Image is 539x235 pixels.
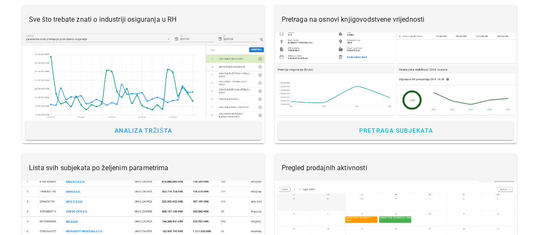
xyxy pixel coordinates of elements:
[282,15,425,23] span: Pretraga na osnovi knjigovodstvene vrijednosti
[282,164,367,172] span: Pregled prodajnih aktivnosti
[358,127,433,134] span: Pretraga subjekata
[278,121,514,140] a: Pretraga subjekata
[26,121,261,140] a: Analiza tržišta
[29,164,169,172] span: Lista svih subjekata po željenim parametrima
[29,15,177,23] span: Sve što trebate znati o industriji osiguranja u RH
[114,127,173,134] span: Analiza tržišta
